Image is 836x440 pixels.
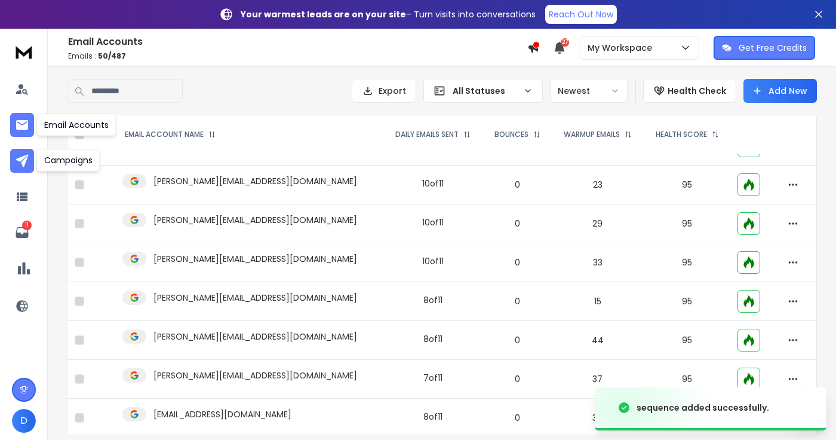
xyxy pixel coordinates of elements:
p: 0 [490,412,544,424]
img: logo [12,41,36,63]
h1: Email Accounts [68,35,527,49]
td: 33 [552,243,644,282]
td: 95 [644,360,731,399]
p: 0 [490,179,544,191]
div: EMAIL ACCOUNT NAME [125,130,216,139]
div: 8 of 11 [423,294,442,306]
p: WARMUP EMAILS [564,130,620,139]
p: Health Check [668,85,726,97]
p: [PERSON_NAME][EMAIL_ADDRESS][DOMAIN_NAME] [153,331,357,343]
div: Email Accounts [36,114,116,136]
span: 50 / 487 [98,51,126,61]
button: Add New [743,79,817,103]
td: 95 [644,321,731,360]
p: [PERSON_NAME][EMAIL_ADDRESS][DOMAIN_NAME] [153,214,357,226]
div: 10 of 11 [422,255,444,267]
p: [EMAIL_ADDRESS][DOMAIN_NAME] [153,408,291,420]
div: 10 of 11 [422,178,444,190]
span: 27 [561,38,569,47]
td: 95 [644,166,731,204]
td: 29 [552,204,644,243]
p: 0 [490,295,544,307]
div: Campaigns [36,149,100,172]
td: 95 [644,204,731,243]
div: sequence added successfully. [637,402,769,414]
p: [PERSON_NAME][EMAIL_ADDRESS][DOMAIN_NAME] [153,253,357,265]
p: 0 [490,256,544,268]
div: 10 of 11 [422,216,444,228]
td: 30 [552,399,644,438]
button: D [12,409,36,433]
p: 0 [490,334,544,346]
p: Get Free Credits [739,42,807,54]
button: Newest [550,79,628,103]
p: Reach Out Now [549,8,613,20]
div: 7 of 11 [423,372,442,384]
td: 95 [644,282,731,321]
td: 23 [552,166,644,204]
p: – Turn visits into conversations [241,8,536,20]
p: DAILY EMAILS SENT [395,130,459,139]
p: HEALTH SCORE [656,130,707,139]
p: All Statuses [453,85,518,97]
p: 0 [490,218,544,230]
p: Emails : [68,51,527,61]
p: 11 [22,221,32,230]
p: [PERSON_NAME][EMAIL_ADDRESS][DOMAIN_NAME] [153,369,357,381]
button: Health Check [643,79,736,103]
p: [PERSON_NAME][EMAIL_ADDRESS][DOMAIN_NAME] [153,292,357,304]
td: 95 [644,243,731,282]
a: 11 [10,221,34,245]
div: 8 of 11 [423,411,442,423]
a: Reach Out Now [545,5,617,24]
p: 0 [490,373,544,385]
td: 15 [552,282,644,321]
p: BOUNCES [494,130,528,139]
td: 37 [552,360,644,399]
p: My Workspace [588,42,657,54]
p: [PERSON_NAME][EMAIL_ADDRESS][DOMAIN_NAME] [153,175,357,187]
td: 44 [552,321,644,360]
button: Get Free Credits [714,36,815,60]
button: Export [352,79,416,103]
strong: Your warmest leads are on your site [241,8,406,20]
div: 8 of 11 [423,333,442,345]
